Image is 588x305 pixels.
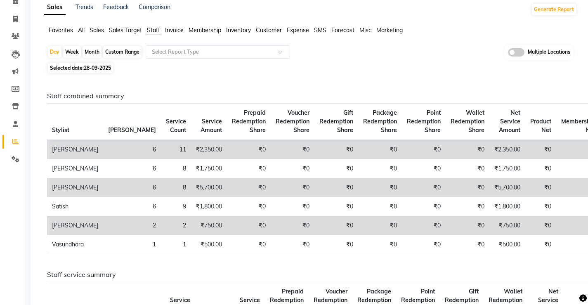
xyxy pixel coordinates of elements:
span: Marketing [376,26,403,34]
td: ₹0 [314,235,358,254]
td: ₹0 [525,159,556,178]
td: [PERSON_NAME] [47,178,103,197]
td: Vasundhara [47,235,103,254]
td: ₹0 [446,140,489,159]
span: Sales [90,26,104,34]
td: ₹5,700.00 [191,178,227,197]
td: ₹500.00 [191,235,227,254]
td: 8 [161,159,191,178]
td: ₹0 [271,178,314,197]
span: 28-09-2025 [84,65,111,71]
td: ₹5,700.00 [489,178,525,197]
span: Service Amount [201,118,222,134]
td: ₹0 [227,235,271,254]
td: ₹0 [446,216,489,235]
td: ₹0 [314,216,358,235]
td: 1 [161,235,191,254]
span: Net Service Amount [499,109,520,134]
span: Staff [147,26,160,34]
span: Invoice [165,26,184,34]
td: ₹0 [402,216,446,235]
h6: Staff service summary [47,271,570,279]
span: Membership [189,26,221,34]
td: ₹0 [271,216,314,235]
span: Customer [256,26,282,34]
td: ₹0 [358,140,402,159]
a: Feedback [103,3,129,11]
td: 6 [103,197,161,216]
td: ₹0 [271,140,314,159]
td: ₹0 [314,159,358,178]
td: ₹2,350.00 [191,140,227,159]
td: ₹0 [358,197,402,216]
td: ₹0 [358,178,402,197]
td: ₹1,750.00 [191,159,227,178]
span: Prepaid Redemption Share [232,109,266,134]
td: ₹0 [525,235,556,254]
span: Voucher Redemption Share [276,109,309,134]
td: ₹0 [402,140,446,159]
span: Stylist [52,126,69,134]
span: Forecast [331,26,354,34]
td: ₹750.00 [191,216,227,235]
td: 6 [103,178,161,197]
td: ₹0 [271,197,314,216]
span: Expense [287,26,309,34]
td: ₹0 [446,197,489,216]
span: Misc [359,26,371,34]
td: ₹500.00 [489,235,525,254]
td: ₹0 [446,235,489,254]
td: ₹0 [227,159,271,178]
td: ₹1,800.00 [191,197,227,216]
td: ₹0 [402,159,446,178]
td: ₹0 [358,159,402,178]
span: [PERSON_NAME] [108,126,156,134]
span: Selected date: [48,63,113,73]
td: ₹2,350.00 [489,140,525,159]
div: Month [83,46,102,58]
td: 11 [161,140,191,159]
td: [PERSON_NAME] [47,159,103,178]
span: Product Net [530,118,551,134]
td: ₹0 [314,178,358,197]
td: ₹0 [525,140,556,159]
span: All [78,26,85,34]
td: ₹0 [314,140,358,159]
td: 2 [103,216,161,235]
span: Sales Target [109,26,142,34]
td: ₹0 [227,197,271,216]
span: Service Count [166,118,186,134]
td: ₹0 [525,216,556,235]
td: [PERSON_NAME] [47,216,103,235]
td: ₹0 [314,197,358,216]
td: ₹0 [358,216,402,235]
td: ₹0 [525,197,556,216]
td: ₹0 [227,216,271,235]
span: Gift Redemption Share [319,109,353,134]
td: ₹0 [402,178,446,197]
td: 6 [103,140,161,159]
td: 8 [161,178,191,197]
td: Satish [47,197,103,216]
span: Favorites [49,26,73,34]
td: ₹0 [446,178,489,197]
td: 1 [103,235,161,254]
td: ₹0 [271,159,314,178]
div: Day [48,46,61,58]
td: ₹0 [402,197,446,216]
td: ₹1,800.00 [489,197,525,216]
button: Generate Report [532,4,576,15]
span: Wallet Redemption Share [451,109,484,134]
a: Trends [76,3,93,11]
td: ₹1,750.00 [489,159,525,178]
span: Point Redemption Share [407,109,441,134]
td: ₹0 [271,235,314,254]
a: Comparison [139,3,170,11]
span: Inventory [226,26,251,34]
td: ₹0 [402,235,446,254]
td: 6 [103,159,161,178]
span: Package Redemption Share [363,109,397,134]
td: ₹0 [227,140,271,159]
td: ₹0 [446,159,489,178]
div: Custom Range [103,46,142,58]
